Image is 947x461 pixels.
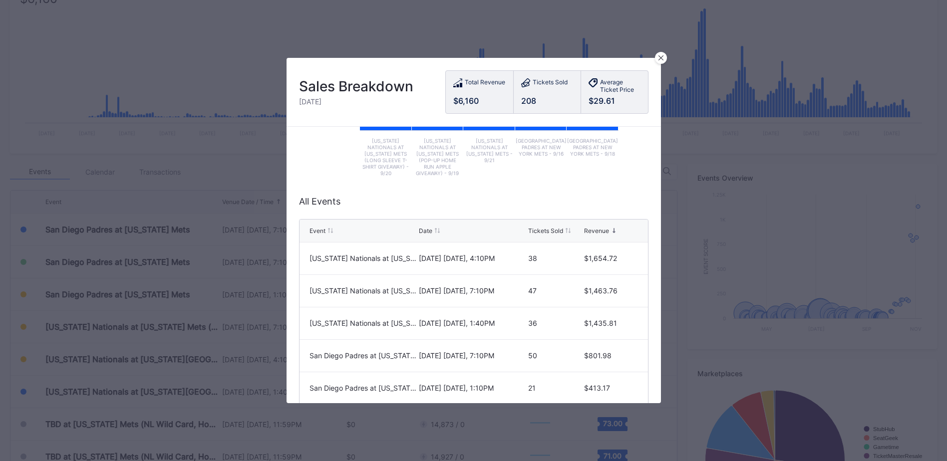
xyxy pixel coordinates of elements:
[528,319,582,327] div: 36
[567,138,618,157] text: [GEOGRAPHIC_DATA] Padres at New York Mets - 9/18
[310,384,416,392] div: San Diego Padres at [US_STATE] Mets
[584,384,637,392] div: $413.17
[362,138,409,176] text: [US_STATE] Nationals at [US_STATE] Mets (Long Sleeve T- Shirt Giveaway) - 9/20
[419,227,432,234] div: Date
[419,254,526,262] div: [DATE] [DATE], 4:10PM
[589,96,640,106] div: $29.61
[584,227,609,234] div: Revenue
[416,138,459,176] text: [US_STATE] Nationals at [US_STATE] Mets (Pop-Up Home Run Apple Giveaway) - 9/19
[584,351,637,360] div: $801.98
[600,78,640,93] div: Average Ticket Price
[310,286,416,295] div: [US_STATE] Nationals at [US_STATE] Mets (Pop-Up Home Run Apple Giveaway)
[310,254,416,262] div: [US_STATE] Nationals at [US_STATE][GEOGRAPHIC_DATA] (Long Sleeve T-Shirt Giveaway)
[584,286,637,295] div: $1,463.76
[310,319,416,327] div: [US_STATE] Nationals at [US_STATE][GEOGRAPHIC_DATA]
[419,286,526,295] div: [DATE] [DATE], 7:10PM
[419,384,526,392] div: [DATE] [DATE], 1:10PM
[299,78,413,95] div: Sales Breakdown
[515,138,566,157] text: [GEOGRAPHIC_DATA] Padres at New York Mets - 9/16
[528,227,563,234] div: Tickets Sold
[528,351,582,360] div: 50
[466,138,512,163] text: [US_STATE] Nationals at [US_STATE] Mets - 9/21
[521,96,573,106] div: 208
[310,351,416,360] div: San Diego Padres at [US_STATE] Mets
[299,196,648,207] div: All Events
[419,351,526,360] div: [DATE] [DATE], 7:10PM
[528,384,582,392] div: 21
[528,286,582,295] div: 47
[533,78,568,89] div: Tickets Sold
[453,96,506,106] div: $6,160
[584,254,637,262] div: $1,654.72
[465,78,505,89] div: Total Revenue
[299,97,413,106] div: [DATE]
[528,254,582,262] div: 38
[584,319,637,327] div: $1,435.81
[310,227,325,234] div: Event
[419,319,526,327] div: [DATE] [DATE], 1:40PM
